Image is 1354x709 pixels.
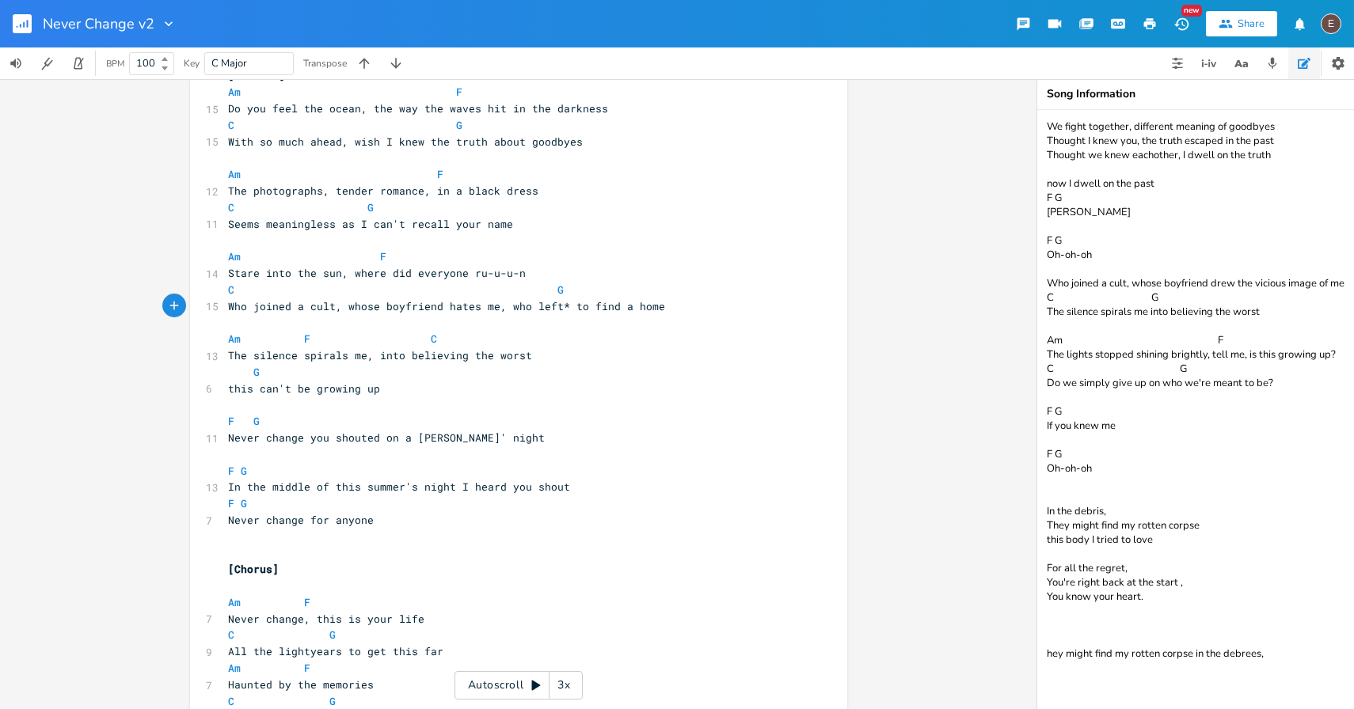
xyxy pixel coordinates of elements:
span: G [253,414,260,428]
div: BPM [106,59,124,68]
span: G [241,496,247,510]
span: C [228,694,234,708]
div: Autoscroll [455,671,583,700]
span: C [228,200,234,214]
span: F [456,85,462,99]
span: Am [228,661,241,675]
span: The photographs, tender romance, in a black dress [228,184,538,198]
span: G [241,464,247,478]
span: Am [228,595,241,609]
span: Am [228,85,241,99]
span: G [367,200,374,214]
span: G [329,627,336,642]
span: The silence spirals me, into believing the worst [228,348,532,362]
span: Never change, this is your life [228,612,424,626]
div: Transpose [303,59,347,68]
span: With so much ahead, wish I knew the truth about goodbyes [228,135,583,149]
span: G [557,282,564,297]
span: Never change you shouted on a [PERSON_NAME]' night [228,430,545,445]
span: Never Change v2 [43,17,154,31]
span: F [228,496,234,510]
span: C [228,118,234,132]
div: 3x [550,671,578,700]
div: Song Information [1047,89,1344,100]
span: C [228,282,234,297]
span: C [228,627,234,642]
span: F [437,167,443,181]
button: E [1321,6,1341,42]
span: G [253,365,260,379]
span: Do you feel the ocean, the way the waves hit in the darkness [228,101,608,116]
span: C Major [211,56,247,70]
span: F [304,661,310,675]
span: G [329,694,336,708]
span: Am [228,167,241,181]
button: Share [1206,11,1277,36]
span: F [304,332,310,346]
div: edward [1321,13,1341,34]
span: G [456,118,462,132]
span: In the middle of this summer's night I heard you shout [228,480,570,494]
span: Am [228,332,241,346]
button: New [1166,9,1197,38]
div: New [1181,5,1202,17]
span: Never change for anyone [228,513,374,527]
span: F [380,249,386,264]
span: Stare into the sun, where did everyone ru-u-u-n [228,266,526,280]
span: Am [228,249,241,264]
span: F [304,595,310,609]
textarea: We fight together, different meaning of goodbyes Thought I knew you, the truth escaped in the pas... [1037,110,1354,709]
span: [Chorus] [228,562,279,576]
span: C [431,332,437,346]
span: Haunted by the memories [228,677,374,692]
span: this can't be growing up [228,381,380,396]
span: Seems meaningless as I can't recall your name [228,217,513,231]
span: All the lightyears to get this far [228,644,443,658]
span: F [228,414,234,428]
div: Key [184,59,200,68]
div: Share [1238,17,1265,31]
span: F [228,464,234,478]
span: Who joined a cult, whose boyfriend hates me, who left* to find a home [228,299,665,313]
